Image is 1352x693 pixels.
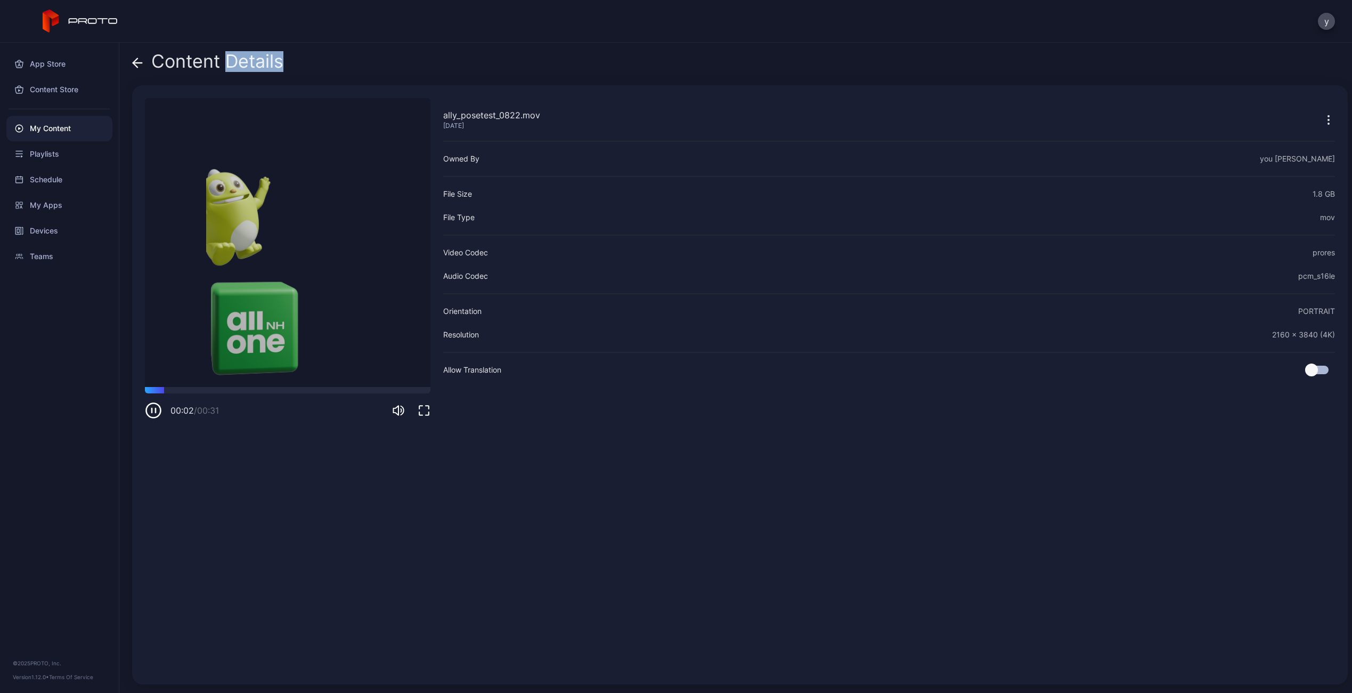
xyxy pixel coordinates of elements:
[145,98,430,387] video: Sorry, your browser doesn‘t support embedded videos
[6,141,112,167] a: Playlists
[132,51,283,77] div: Content Details
[443,270,488,283] div: Audio Codec
[443,246,488,259] div: Video Codec
[1272,328,1335,341] div: 2160 x 3840 (4K)
[1313,246,1335,259] div: prores
[194,405,219,416] span: / 00:31
[443,122,540,130] div: [DATE]
[443,211,475,224] div: File Type
[6,218,112,244] a: Devices
[1318,13,1335,30] button: y
[6,77,112,102] a: Content Store
[6,116,112,141] a: My Content
[6,167,112,192] a: Schedule
[443,109,540,122] div: ally_posetest_0822.mov
[1260,152,1335,165] div: you [PERSON_NAME]
[443,188,472,200] div: File Size
[13,674,49,680] span: Version 1.12.0 •
[1298,305,1335,318] div: PORTRAIT
[443,152,479,165] div: Owned By
[443,328,479,341] div: Resolution
[1320,211,1335,224] div: mov
[6,51,112,77] a: App Store
[170,404,219,417] div: 00:02
[1298,270,1335,283] div: pcm_s16le
[443,305,482,318] div: Orientation
[1313,188,1335,200] div: 1.8 GB
[443,364,501,376] div: Allow Translation
[6,192,112,218] a: My Apps
[6,244,112,269] a: Teams
[13,659,106,667] div: © 2025 PROTO, Inc.
[49,674,93,680] a: Terms Of Service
